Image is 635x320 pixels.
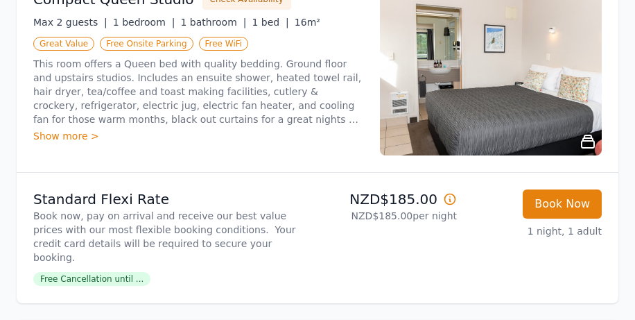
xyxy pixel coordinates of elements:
span: Max 2 guests | [33,17,107,28]
span: 1 bathroom | [180,17,246,28]
span: Free WiFi [199,37,249,51]
div: Show more > [33,129,363,143]
span: Great Value [33,37,94,51]
button: Book Now [523,190,602,219]
span: Free Cancellation until ... [33,272,150,286]
p: Standard Flexi Rate [33,190,312,209]
p: NZD$185.00 [323,190,457,209]
p: NZD$185.00 per night [323,209,457,223]
p: This room offers a Queen bed with quality bedding. Ground floor and upstairs studios. Includes an... [33,57,363,126]
p: 1 night, 1 adult [468,224,602,238]
span: 1 bed | [252,17,288,28]
span: 1 bedroom | [113,17,175,28]
span: 16m² [295,17,320,28]
p: Book now, pay on arrival and receive our best value prices with our most flexible booking conditi... [33,209,312,264]
span: Free Onsite Parking [100,37,193,51]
